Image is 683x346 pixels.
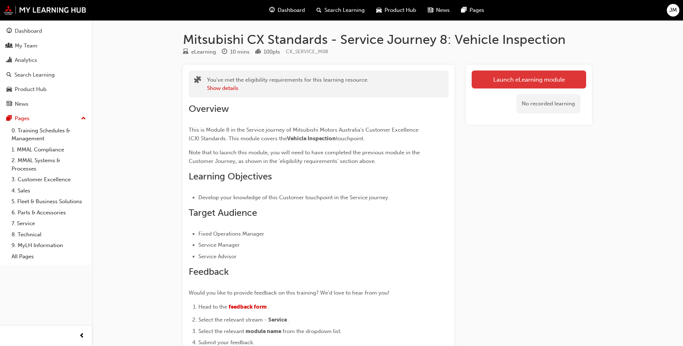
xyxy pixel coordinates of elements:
span: Product Hub [385,6,416,14]
div: Duration [222,47,250,56]
span: news-icon [6,101,12,108]
span: learningResourceType_ELEARNING-icon [183,49,188,55]
span: Overview [189,103,229,114]
span: Submit your feedback. [198,339,255,346]
span: News [436,6,450,14]
span: search-icon [316,6,322,15]
a: News [3,97,89,111]
span: Service Advisor [198,253,237,260]
div: My Team [15,42,37,50]
span: car-icon [6,86,12,93]
a: All Pages [9,251,89,262]
a: My Team [3,39,89,53]
span: Fixed Operations Manager [198,231,264,237]
button: Pages [3,112,89,125]
span: touchpoint. [336,135,365,142]
a: search-iconSearch Learning [311,3,370,18]
span: Develop your knowledge of this Customer touchpoint in the Service journey. [198,194,390,201]
span: Select the relevant stream - [198,317,267,323]
div: News [15,100,28,108]
div: Dashboard [15,27,42,35]
button: JM [667,4,679,17]
div: No recorded learning [516,94,580,113]
a: 2. MMAL Systems & Processes [9,155,89,174]
a: feedback form [229,304,267,310]
span: guage-icon [6,28,12,35]
span: Learning Objectives [189,171,272,182]
a: guage-iconDashboard [264,3,311,18]
span: Service Manager [198,242,240,248]
span: Dashboard [278,6,305,14]
a: 8. Technical [9,229,89,240]
div: Points [255,47,280,56]
span: car-icon [376,6,382,15]
div: 100 pts [264,48,280,56]
div: Search Learning [14,71,55,79]
span: podium-icon [255,49,261,55]
a: 4. Sales [9,185,89,196]
a: 6. Parts & Accessories [9,207,89,218]
span: module name [246,328,281,334]
a: news-iconNews [422,3,455,18]
span: Feedback [189,266,229,277]
div: 10 mins [230,48,250,56]
span: people-icon [6,43,12,49]
span: guage-icon [269,6,275,15]
span: Learning resource code [286,49,328,55]
span: Pages [469,6,484,14]
a: 3. Customer Excellence [9,174,89,185]
div: Type [183,47,216,56]
span: prev-icon [79,332,85,341]
img: mmal [4,5,86,15]
h1: Mitsubishi CX Standards - Service Journey 8: Vehicle Inspection [183,32,592,47]
a: Product Hub [3,83,89,96]
span: pages-icon [6,115,12,122]
div: eLearning [191,48,216,56]
span: news-icon [428,6,433,15]
div: You've met the eligibility requirements for this learning resource. [207,76,369,92]
span: puzzle-icon [194,77,201,85]
span: up-icon [81,114,86,123]
span: chart-icon [6,57,12,64]
div: Product Hub [15,85,46,94]
a: Search Learning [3,68,89,82]
span: from the dropdown list. [283,328,342,334]
span: search-icon [6,72,12,78]
span: Head to the [198,304,227,310]
span: This is Module 8 in the Service journey of Mitsubishi Motors Australia's Customer Excellence (CX)... [189,127,420,142]
a: car-iconProduct Hub [370,3,422,18]
span: clock-icon [222,49,227,55]
a: 5. Fleet & Business Solutions [9,196,89,207]
span: Would you like to provide feedback on this training? We'd love to hear from you! [189,290,390,296]
a: Launch eLearning module [472,70,586,88]
span: Vehicle Inspection [287,135,336,142]
a: Dashboard [3,24,89,38]
a: 0. Training Schedules & Management [9,125,89,144]
span: Service [268,317,287,323]
div: Pages [15,114,30,123]
a: Analytics [3,54,89,67]
button: Show details [207,84,238,92]
div: Analytics [15,56,37,64]
a: 1. MMAL Compliance [9,144,89,155]
span: Note that to launch this module, you will need to have completed the previous module in the Custo... [189,149,421,164]
button: DashboardMy TeamAnalyticsSearch LearningProduct HubNews [3,23,89,112]
span: Target Audience [189,207,257,218]
span: . [268,304,270,310]
span: pages-icon [461,6,467,15]
span: Select the relevant [198,328,244,334]
a: pages-iconPages [455,3,490,18]
span: Search Learning [324,6,365,14]
a: 7. Service [9,218,89,229]
span: JM [669,6,677,14]
span: . [288,317,290,323]
a: 9. MyLH Information [9,240,89,251]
